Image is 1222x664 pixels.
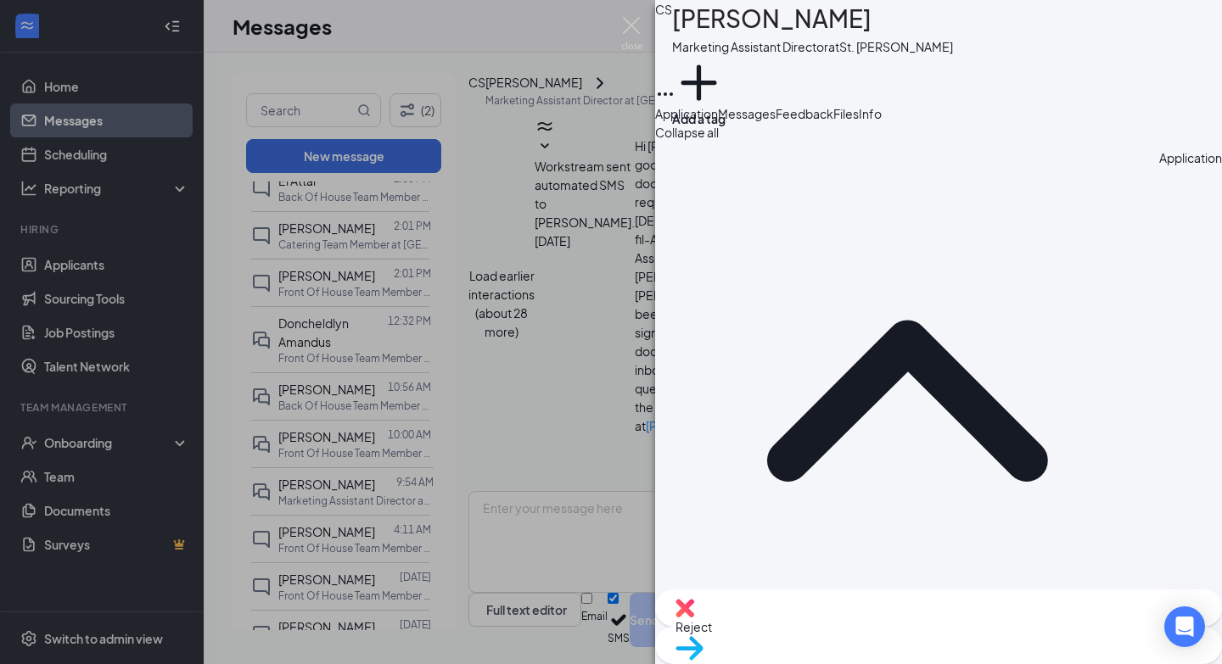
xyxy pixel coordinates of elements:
[718,106,776,121] span: Messages
[655,125,719,140] span: Collapse all
[1164,606,1205,647] div: Open Intercom Messenger
[672,37,953,56] div: Marketing Assistant Director at St. [PERSON_NAME]
[672,56,726,128] button: PlusAdd a tag
[655,148,1159,652] svg: ChevronUp
[675,619,712,634] span: Reject
[1159,148,1222,652] div: Application
[859,106,882,121] span: Info
[833,106,859,121] span: Files
[655,84,675,104] svg: Ellipses
[776,106,833,121] span: Feedback
[672,56,726,109] svg: Plus
[655,106,718,121] span: Application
